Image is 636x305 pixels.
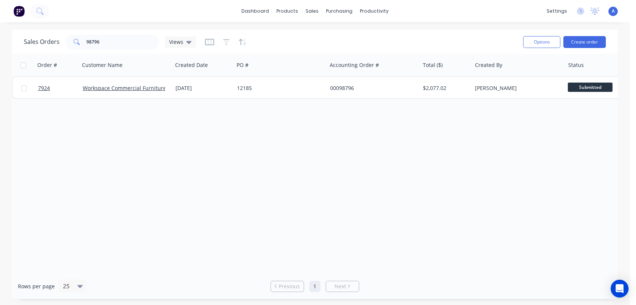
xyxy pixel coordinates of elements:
[611,280,629,298] div: Open Intercom Messenger
[38,77,83,99] a: 7924
[13,6,25,17] img: Factory
[330,84,413,92] div: 00098796
[475,61,502,69] div: Created By
[322,6,356,17] div: purchasing
[238,6,273,17] a: dashboard
[273,6,302,17] div: products
[423,84,466,92] div: $2,077.02
[309,281,320,292] a: Page 1 is your current page
[568,61,584,69] div: Status
[543,6,571,17] div: settings
[169,38,183,46] span: Views
[83,84,166,91] a: Workspace Commercial Furniture
[563,36,606,48] button: Create order
[279,283,300,290] span: Previous
[82,61,123,69] div: Customer Name
[612,8,615,15] span: A
[330,61,379,69] div: Accounting Order #
[175,84,231,92] div: [DATE]
[326,283,359,290] a: Next page
[302,6,322,17] div: sales
[237,84,320,92] div: 12185
[37,61,57,69] div: Order #
[38,84,50,92] span: 7924
[568,83,613,92] span: Submitted
[523,36,560,48] button: Options
[335,283,346,290] span: Next
[18,283,55,290] span: Rows per page
[175,61,208,69] div: Created Date
[271,283,304,290] a: Previous page
[24,38,60,45] h1: Sales Orders
[268,281,362,292] ul: Pagination
[237,61,249,69] div: PO #
[423,61,443,69] div: Total ($)
[356,6,392,17] div: productivity
[475,84,558,92] div: [PERSON_NAME]
[86,35,159,49] input: Search...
